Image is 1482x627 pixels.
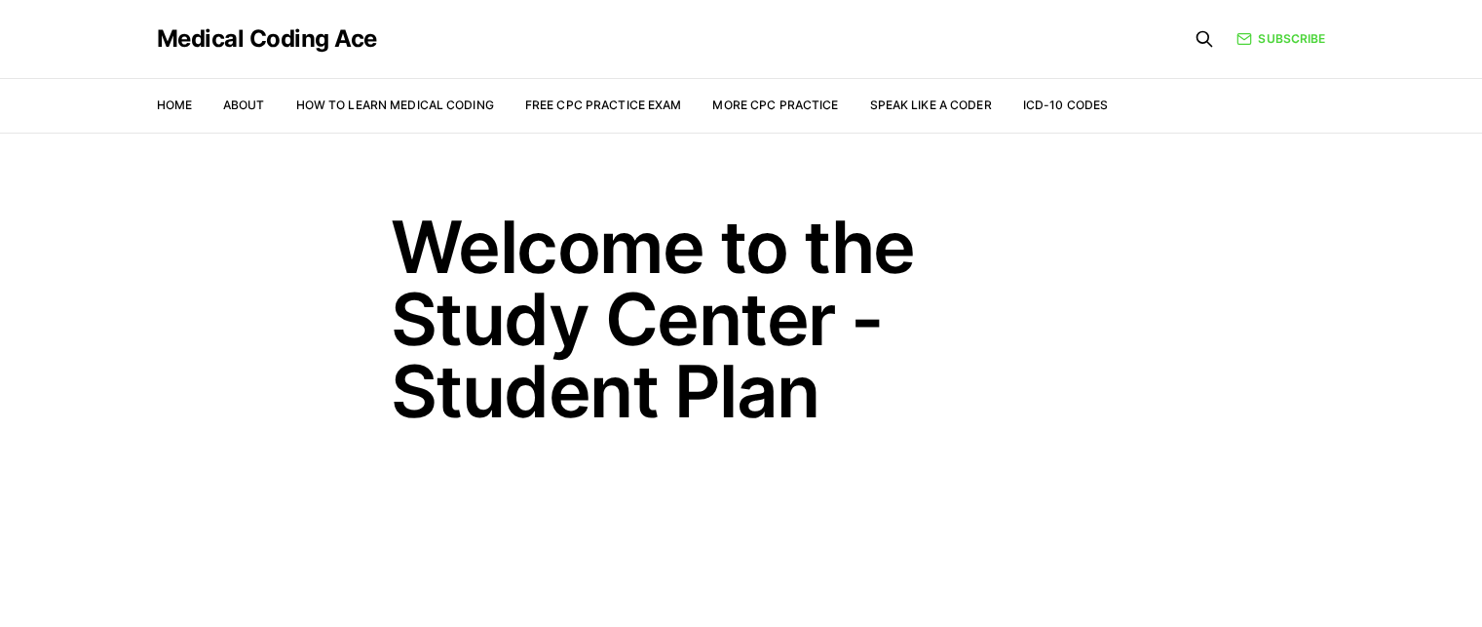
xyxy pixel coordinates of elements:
[223,98,265,112] a: About
[712,98,838,112] a: More CPC Practice
[870,98,992,112] a: Speak Like a Coder
[1023,98,1108,112] a: ICD-10 Codes
[391,211,1092,427] h1: Welcome to the Study Center - Student Plan
[296,98,494,112] a: How to Learn Medical Coding
[1236,30,1325,48] a: Subscribe
[525,98,682,112] a: Free CPC Practice Exam
[157,27,377,51] a: Medical Coding Ace
[157,98,192,112] a: Home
